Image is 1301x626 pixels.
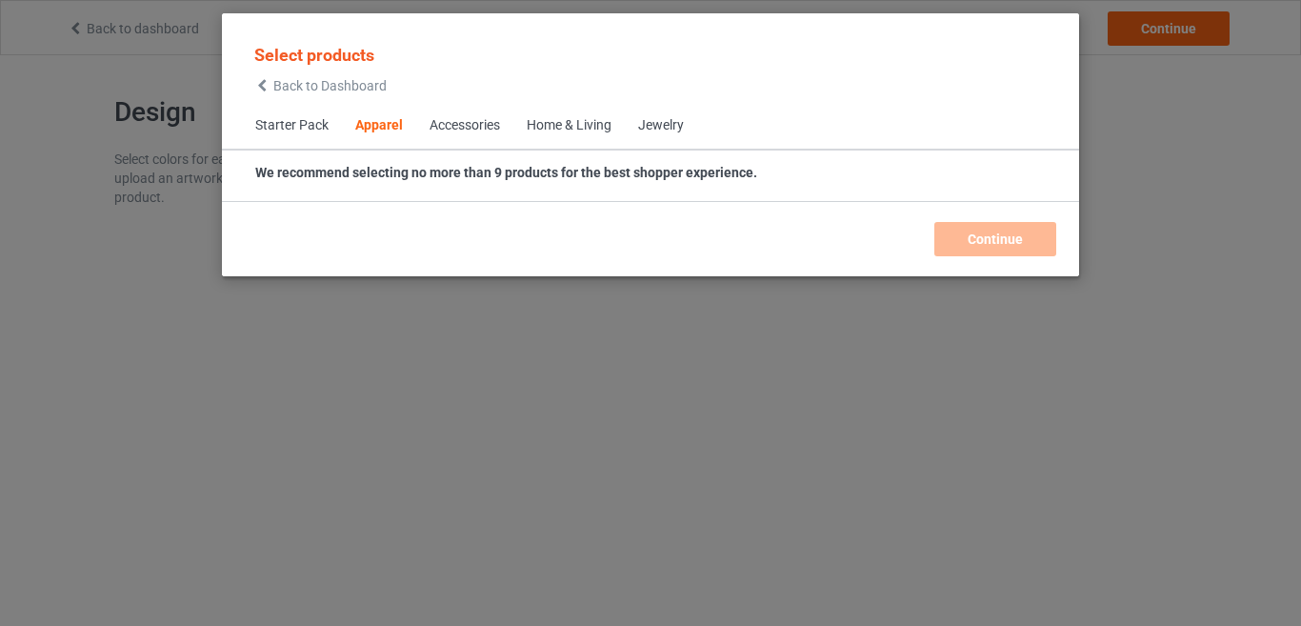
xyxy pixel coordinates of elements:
[638,116,684,135] div: Jewelry
[273,78,387,93] span: Back to Dashboard
[242,103,342,149] span: Starter Pack
[430,116,500,135] div: Accessories
[527,116,611,135] div: Home & Living
[255,165,757,180] strong: We recommend selecting no more than 9 products for the best shopper experience.
[254,45,374,65] span: Select products
[355,116,403,135] div: Apparel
